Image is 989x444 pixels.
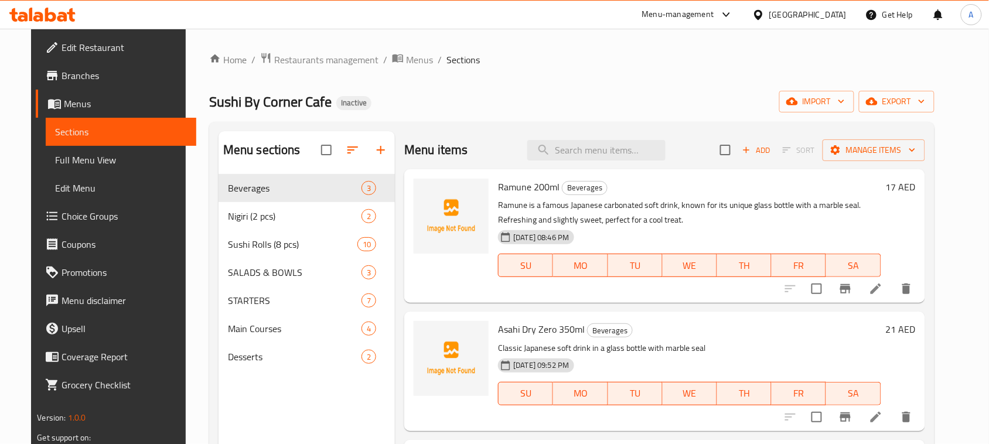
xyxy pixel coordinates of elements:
button: SU [498,382,553,405]
span: Branches [62,69,187,83]
span: Version: [37,410,66,425]
span: [DATE] 08:46 PM [509,232,574,243]
button: delete [892,275,920,303]
span: Desserts [228,350,362,364]
a: Home [209,53,247,67]
span: TU [613,257,658,274]
span: export [868,94,925,109]
a: Full Menu View [46,146,196,174]
span: Add item [738,141,775,159]
div: items [357,237,376,251]
span: FR [776,385,821,402]
span: Sushi By Corner Cafe [209,88,332,115]
a: Menus [392,52,433,67]
span: 3 [362,267,376,278]
li: / [438,53,442,67]
a: Edit Restaurant [36,33,196,62]
span: SU [503,257,548,274]
span: TH [722,257,767,274]
span: 2 [362,351,376,363]
div: Beverages [562,181,608,195]
span: Edit Restaurant [62,40,187,54]
a: Menu disclaimer [36,286,196,315]
a: Branches [36,62,196,90]
a: Upsell [36,315,196,343]
span: 2 [362,211,376,222]
span: Choice Groups [62,209,187,223]
p: Classic Japanese soft drink in a glass bottle with marble seal [498,341,881,356]
button: Branch-specific-item [831,275,860,303]
span: import [789,94,845,109]
span: Promotions [62,265,187,279]
span: SU [503,385,548,402]
span: Select section first [775,141,823,159]
a: Edit menu item [869,282,883,296]
h2: Menu items [404,141,468,159]
button: import [779,91,854,112]
span: STARTERS [228,293,362,308]
span: TH [722,385,767,402]
span: Full Menu View [55,153,187,167]
div: Beverages3 [219,174,395,202]
button: TH [717,382,772,405]
button: Add [738,141,775,159]
span: Add [741,144,772,157]
span: Coverage Report [62,350,187,364]
img: Ramune 200ml [414,179,489,254]
span: Select all sections [314,138,339,162]
span: Sections [446,53,480,67]
span: Beverages [562,181,607,194]
span: SA [831,257,876,274]
span: Coupons [62,237,187,251]
span: Upsell [62,322,187,336]
div: Sushi Rolls (8 pcs)10 [219,230,395,258]
div: Main Courses [228,322,362,336]
button: FR [772,382,826,405]
div: items [362,265,376,279]
p: Ramune is a famous Japanese carbonated soft drink, known for its unique glass bottle with a marbl... [498,198,881,227]
button: delete [892,403,920,431]
div: Nigiri (2 pcs) [228,209,362,223]
a: Promotions [36,258,196,286]
span: WE [667,257,712,274]
span: Sushi Rolls (8 pcs) [228,237,357,251]
span: MO [558,385,603,402]
span: SA [831,385,876,402]
h2: Menu sections [223,141,301,159]
span: FR [776,257,821,274]
a: Choice Groups [36,202,196,230]
span: Asahi Dry Zero 350ml [498,320,585,338]
button: WE [663,382,717,405]
a: Menus [36,90,196,118]
div: Main Courses4 [219,315,395,343]
span: Beverages [228,181,362,195]
span: 7 [362,295,376,306]
div: items [362,209,376,223]
span: Select to update [804,276,829,301]
span: TU [613,385,658,402]
button: Branch-specific-item [831,403,860,431]
h6: 21 AED [886,321,916,337]
div: Inactive [336,96,371,110]
div: [GEOGRAPHIC_DATA] [769,8,847,21]
div: items [362,293,376,308]
span: Menu disclaimer [62,293,187,308]
div: SALADS & BOWLS [228,265,362,279]
div: STARTERS7 [219,286,395,315]
li: / [251,53,255,67]
span: Beverages [588,324,632,337]
div: SALADS & BOWLS3 [219,258,395,286]
span: Manage items [832,143,916,158]
span: Sections [55,125,187,139]
button: SA [826,254,881,277]
span: 4 [362,323,376,334]
button: FR [772,254,826,277]
span: Edit Menu [55,181,187,195]
div: Nigiri (2 pcs)2 [219,202,395,230]
button: MO [553,254,608,277]
span: MO [558,257,603,274]
div: items [362,322,376,336]
span: Ramune 200ml [498,178,560,196]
